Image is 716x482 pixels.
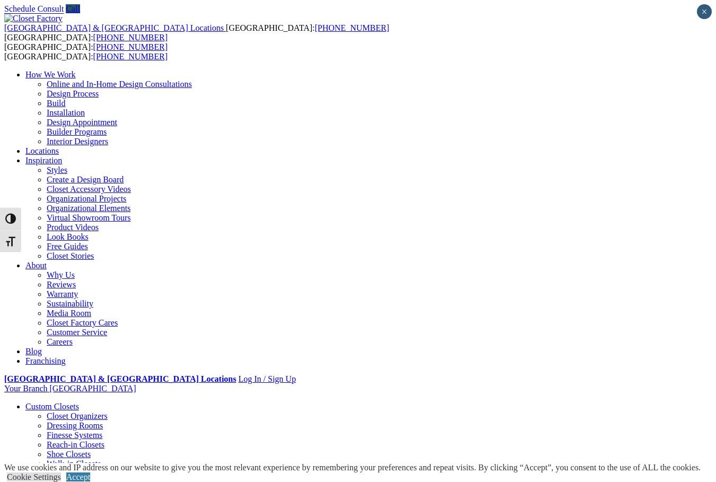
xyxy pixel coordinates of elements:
button: Close [697,4,712,19]
a: Your Branch [GEOGRAPHIC_DATA] [4,384,136,393]
a: Design Process [47,89,99,98]
a: Call [66,4,80,13]
a: Careers [47,337,73,346]
a: [PHONE_NUMBER] [93,52,168,61]
a: Closet Organizers [47,411,108,420]
a: Closet Factory Cares [47,318,118,327]
span: [GEOGRAPHIC_DATA] & [GEOGRAPHIC_DATA] Locations [4,23,224,32]
a: Franchising [25,356,66,365]
a: About [25,261,47,270]
a: [PHONE_NUMBER] [93,42,168,51]
a: Locations [25,146,59,155]
span: Your Branch [4,384,47,393]
a: Accept [66,472,90,481]
a: Create a Design Board [47,175,124,184]
a: Media Room [47,309,91,318]
a: Product Videos [47,223,99,232]
a: [GEOGRAPHIC_DATA] & [GEOGRAPHIC_DATA] Locations [4,374,236,383]
a: Cookie Settings [7,472,61,481]
a: [GEOGRAPHIC_DATA] & [GEOGRAPHIC_DATA] Locations [4,23,226,32]
a: Builder Programs [47,127,107,136]
a: Online and In-Home Design Consultations [47,80,192,89]
div: We use cookies and IP address on our website to give you the most relevant experience by remember... [4,463,701,472]
img: Closet Factory [4,14,63,23]
a: Walk-in Closets [47,459,101,468]
a: Build [47,99,66,108]
a: Blog [25,347,42,356]
a: Dressing Rooms [47,421,103,430]
a: Look Books [47,232,89,241]
a: Reviews [47,280,76,289]
a: Sustainability [47,299,93,308]
a: Shoe Closets [47,450,91,459]
a: Closet Stories [47,251,94,260]
a: Log In / Sign Up [238,374,295,383]
a: Finesse Systems [47,431,102,440]
a: Styles [47,165,67,174]
a: Inspiration [25,156,62,165]
a: Organizational Elements [47,204,130,213]
a: Installation [47,108,85,117]
a: [PHONE_NUMBER] [93,33,168,42]
a: Schedule Consult [4,4,64,13]
a: Virtual Showroom Tours [47,213,131,222]
span: [GEOGRAPHIC_DATA]: [GEOGRAPHIC_DATA]: [4,42,168,61]
a: Customer Service [47,328,107,337]
a: Reach-in Closets [47,440,104,449]
a: Custom Closets [25,402,79,411]
a: Interior Designers [47,137,108,146]
a: Why Us [47,270,75,279]
a: Organizational Projects [47,194,126,203]
span: [GEOGRAPHIC_DATA]: [GEOGRAPHIC_DATA]: [4,23,389,42]
span: [GEOGRAPHIC_DATA] [49,384,136,393]
a: How We Work [25,70,76,79]
a: Closet Accessory Videos [47,185,131,194]
a: Warranty [47,290,78,299]
a: Design Appointment [47,118,117,127]
a: Free Guides [47,242,88,251]
a: [PHONE_NUMBER] [315,23,389,32]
